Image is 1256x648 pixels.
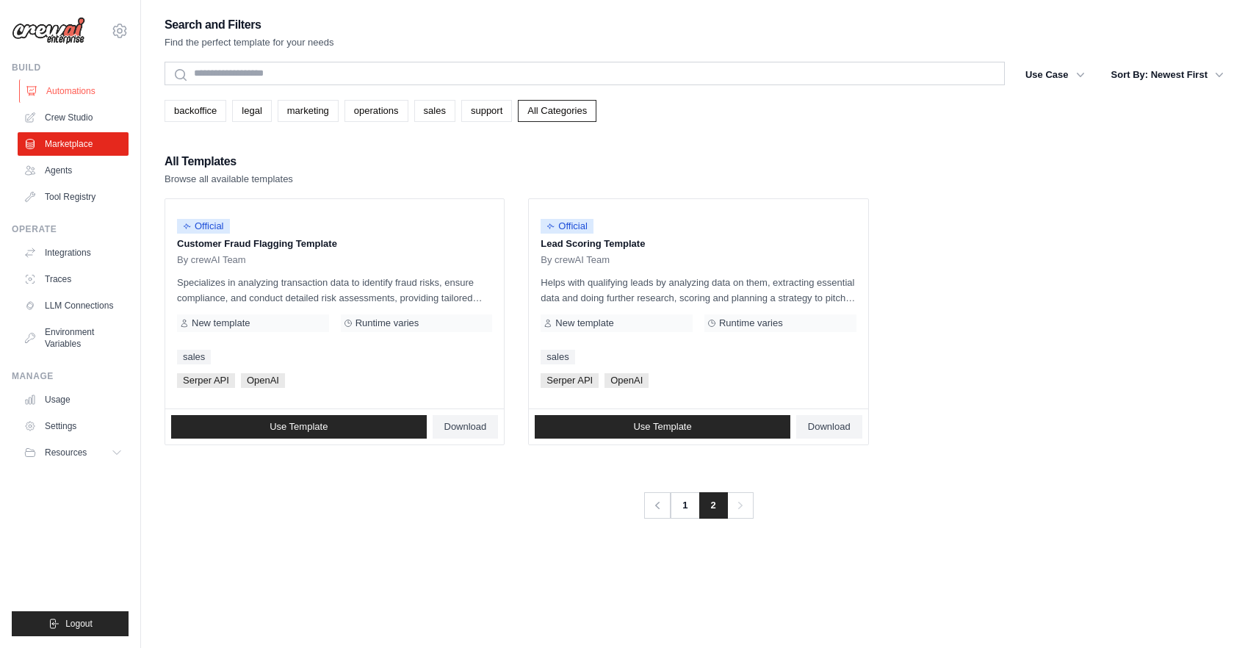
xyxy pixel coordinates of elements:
[12,370,129,382] div: Manage
[177,373,235,388] span: Serper API
[604,373,649,388] span: OpenAI
[177,237,492,251] p: Customer Fraud Flagging Template
[796,415,862,439] a: Download
[541,275,856,306] p: Helps with qualifying leads by analyzing data on them, extracting essential data and doing furthe...
[19,79,130,103] a: Automations
[165,100,226,122] a: backoffice
[12,611,129,636] button: Logout
[177,275,492,306] p: Specializes in analyzing transaction data to identify fraud risks, ensure compliance, and conduct...
[541,373,599,388] span: Serper API
[518,100,596,122] a: All Categories
[12,62,129,73] div: Build
[278,100,339,122] a: marketing
[65,618,93,630] span: Logout
[165,172,293,187] p: Browse all available templates
[18,267,129,291] a: Traces
[18,320,129,356] a: Environment Variables
[165,15,334,35] h2: Search and Filters
[171,415,427,439] a: Use Template
[45,447,87,458] span: Resources
[344,100,408,122] a: operations
[699,492,728,519] span: 2
[12,223,129,235] div: Operate
[1017,62,1094,88] button: Use Case
[18,106,129,129] a: Crew Studio
[192,317,250,329] span: New template
[241,373,285,388] span: OpenAI
[461,100,512,122] a: support
[541,350,574,364] a: sales
[177,254,246,266] span: By crewAI Team
[355,317,419,329] span: Runtime varies
[541,254,610,266] span: By crewAI Team
[18,388,129,411] a: Usage
[177,219,230,234] span: Official
[633,421,691,433] span: Use Template
[165,151,293,172] h2: All Templates
[643,492,753,519] nav: Pagination
[18,294,129,317] a: LLM Connections
[12,17,85,45] img: Logo
[270,421,328,433] span: Use Template
[1102,62,1232,88] button: Sort By: Newest First
[232,100,271,122] a: legal
[541,237,856,251] p: Lead Scoring Template
[535,415,790,439] a: Use Template
[18,414,129,438] a: Settings
[18,441,129,464] button: Resources
[177,350,211,364] a: sales
[719,317,783,329] span: Runtime varies
[808,421,851,433] span: Download
[670,492,699,519] a: 1
[18,185,129,209] a: Tool Registry
[18,159,129,182] a: Agents
[165,35,334,50] p: Find the perfect template for your needs
[18,241,129,264] a: Integrations
[433,415,499,439] a: Download
[414,100,455,122] a: sales
[541,219,593,234] span: Official
[18,132,129,156] a: Marketplace
[444,421,487,433] span: Download
[555,317,613,329] span: New template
